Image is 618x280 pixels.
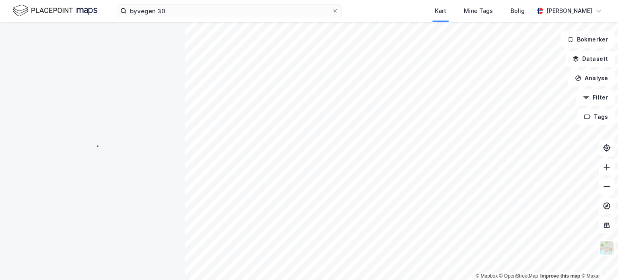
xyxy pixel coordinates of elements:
[578,241,618,280] iframe: Chat Widget
[499,273,538,279] a: OpenStreetMap
[127,5,332,17] input: Søk på adresse, matrikkel, gårdeiere, leietakere eller personer
[435,6,446,16] div: Kart
[577,109,615,125] button: Tags
[540,273,580,279] a: Improve this map
[576,89,615,106] button: Filter
[464,6,493,16] div: Mine Tags
[568,70,615,86] button: Analyse
[566,51,615,67] button: Datasett
[13,4,97,18] img: logo.f888ab2527a4732fd821a326f86c7f29.svg
[511,6,525,16] div: Bolig
[599,240,614,255] img: Z
[578,241,618,280] div: Kontrollprogram for chat
[476,273,498,279] a: Mapbox
[86,140,99,153] img: spinner.a6d8c91a73a9ac5275cf975e30b51cfb.svg
[546,6,592,16] div: [PERSON_NAME]
[560,31,615,48] button: Bokmerker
